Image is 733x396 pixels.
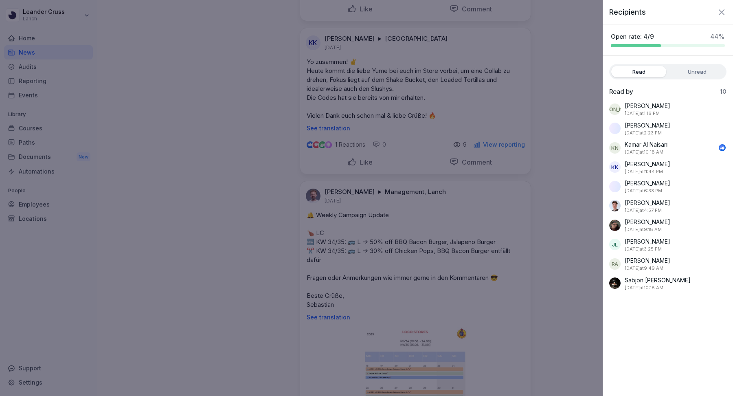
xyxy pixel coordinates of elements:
img: vsdb780yjq3c8z0fgsc1orml.png [609,220,621,231]
p: [PERSON_NAME] [625,237,670,246]
p: August 20, 2025 at 10:18 AM [625,284,663,291]
p: [PERSON_NAME] [625,256,670,265]
p: August 20, 2025 at 10:18 AM [625,149,663,156]
div: KN [609,142,621,154]
p: [PERSON_NAME] [625,121,670,130]
img: h7clb01ovh4kr02mjvny56iz.png [609,277,621,289]
p: Recipients [609,7,646,18]
img: l5aexj2uen8fva72jjw1hczl.png [609,123,621,134]
p: Kamar Al Naisani [625,140,669,149]
p: [PERSON_NAME] [625,101,670,110]
img: kn2k215p28akpshysf7ormw9.png [609,200,621,211]
div: KK [609,161,621,173]
p: Sabjon [PERSON_NAME] [625,276,691,284]
p: [PERSON_NAME] [625,198,670,207]
div: JL [609,239,621,250]
p: August 21, 2025 at 1:16 PM [625,110,660,117]
p: [PERSON_NAME] [625,179,670,187]
p: [PERSON_NAME] [625,218,670,226]
p: 10 [720,88,726,96]
p: August 20, 2025 at 9:49 AM [625,265,663,272]
img: like [719,145,726,151]
p: August 20, 2025 at 4:57 PM [625,207,662,214]
div: RA [609,258,621,270]
p: Read by [609,88,633,96]
p: August 21, 2025 at 2:23 PM [625,130,662,136]
p: [PERSON_NAME] [625,160,670,168]
p: August 19, 2025 at 11:44 PM [625,168,663,175]
p: August 20, 2025 at 6:33 PM [625,187,662,194]
label: Unread [669,66,724,77]
p: Open rate: 4/9 [611,33,654,41]
p: 44 % [710,33,725,41]
div: [PERSON_NAME] [609,103,621,115]
p: August 20, 2025 at 9:18 AM [625,226,662,233]
p: August 20, 2025 at 3:25 PM [625,246,662,253]
label: Read [611,66,666,77]
img: tvucj8tul2t4wohdgetxw0db.png [609,181,621,192]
